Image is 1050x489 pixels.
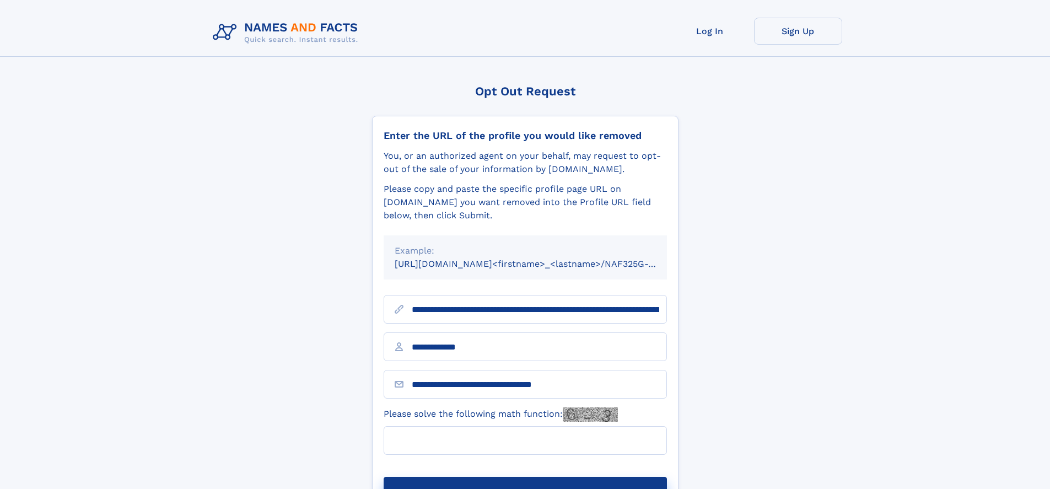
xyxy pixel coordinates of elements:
[384,407,618,422] label: Please solve the following math function:
[395,244,656,257] div: Example:
[208,18,367,47] img: Logo Names and Facts
[395,259,688,269] small: [URL][DOMAIN_NAME]<firstname>_<lastname>/NAF325G-xxxxxxxx
[372,84,679,98] div: Opt Out Request
[384,182,667,222] div: Please copy and paste the specific profile page URL on [DOMAIN_NAME] you want removed into the Pr...
[384,149,667,176] div: You, or an authorized agent on your behalf, may request to opt-out of the sale of your informatio...
[754,18,842,45] a: Sign Up
[384,130,667,142] div: Enter the URL of the profile you would like removed
[666,18,754,45] a: Log In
